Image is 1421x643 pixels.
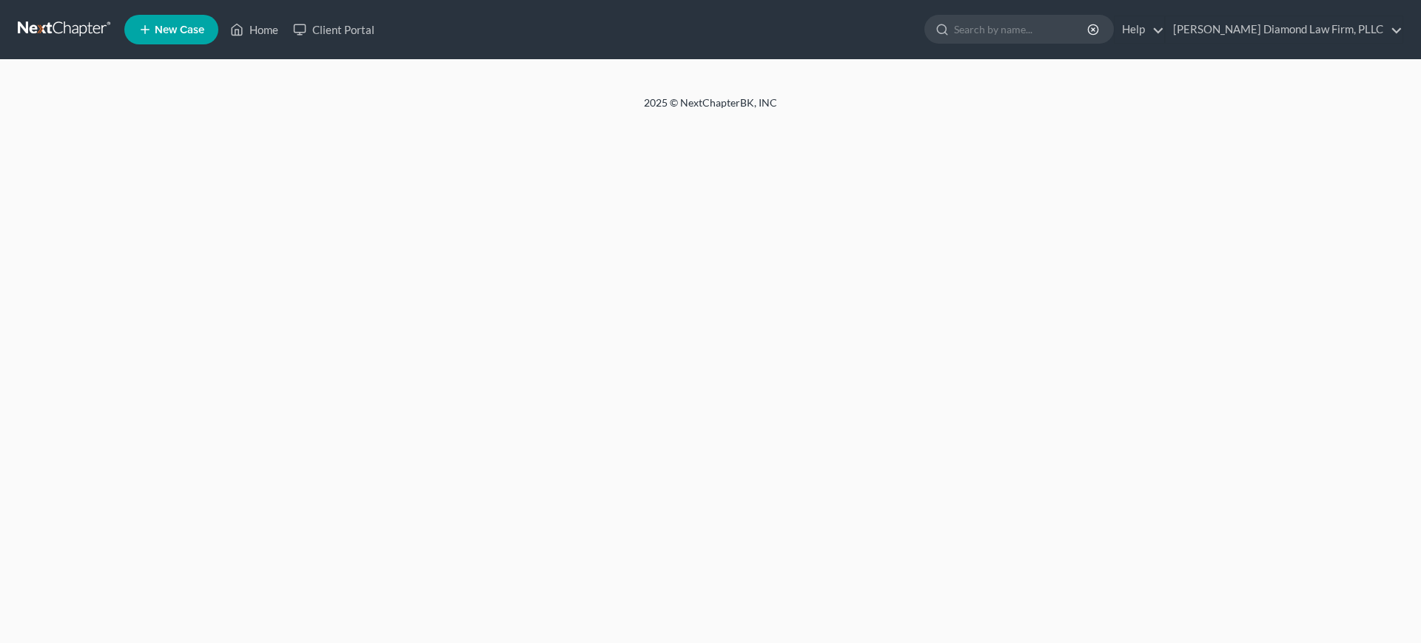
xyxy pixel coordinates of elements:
div: 2025 © NextChapterBK, INC [289,95,1132,122]
span: New Case [155,24,204,36]
a: Client Portal [286,16,382,43]
input: Search by name... [954,16,1089,43]
a: Home [223,16,286,43]
a: Help [1115,16,1164,43]
a: [PERSON_NAME] Diamond Law Firm, PLLC [1166,16,1402,43]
